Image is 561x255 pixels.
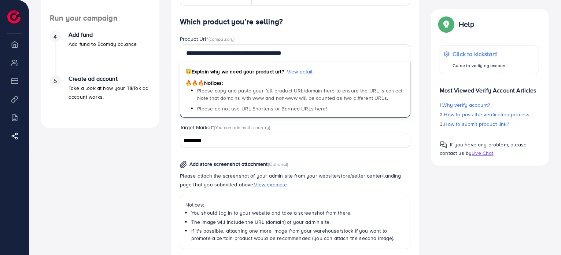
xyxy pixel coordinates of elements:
span: How to pass the verification process [444,111,530,118]
p: Click to kickstart! [453,50,507,58]
h4: Add fund [69,31,137,38]
span: View example [254,181,287,188]
span: Please do not use URL Shortens or Banned URLs here! [197,105,327,112]
img: Popup guide [440,141,447,149]
span: 😇 [185,68,192,75]
li: You should log in to your website and take a screenshot from there. [191,209,405,216]
p: 3. [440,120,539,128]
span: Please copy and paste your full product URL/domain here to ensure the URL is correct. Note that d... [197,87,404,102]
p: Add fund to Ecomdy balance [69,40,137,48]
span: How to submit product link? [444,120,509,128]
li: The image will include the URL (domain) of your admin site. [191,218,405,226]
p: Please attach the screenshot of your admin site from your website/store/seller center/landing pag... [180,171,411,189]
span: Notices: [185,79,223,87]
span: 🔥🔥🔥 [185,79,204,87]
span: Add store screenshot attachment [189,160,268,168]
span: Live Chat [472,149,493,157]
label: Target Market [180,124,270,131]
span: (Optional) [268,161,288,167]
p: 1. [440,101,539,109]
p: Notices: [185,200,405,209]
h4: Create ad account [69,75,151,82]
input: Search for option [181,135,401,146]
span: (compulsory) [208,36,235,42]
p: 2. [440,110,539,119]
span: 5 [53,77,57,85]
h4: Which product you’re selling? [180,17,411,26]
h4: Run your campaign [41,14,159,23]
span: If you have any problem, please contact us by [440,141,527,157]
li: Create ad account [41,75,159,119]
iframe: Chat [530,222,556,249]
span: Explain why we need your product url? [185,68,284,75]
span: View detail [287,68,313,75]
span: 4 [53,33,57,41]
p: Most Viewed Verify Account Articles [440,80,539,95]
p: Take a look at how your TikTok ad account works. [69,84,151,101]
img: img [180,161,187,168]
label: Product Url [180,35,235,43]
img: Popup guide [440,18,453,31]
img: logo [7,10,21,23]
p: Guide to verifying account [453,61,507,70]
div: Search for option [180,133,411,148]
span: (You can add multi-country) [214,124,270,131]
li: Add fund [41,31,159,75]
p: Help [459,20,474,29]
span: Why verify account? [443,101,490,109]
li: If it's possible, attaching one more image from your warehouse/stock if you want to promote a cer... [191,227,405,242]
